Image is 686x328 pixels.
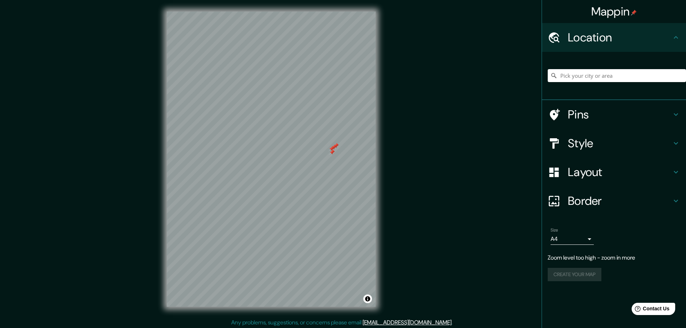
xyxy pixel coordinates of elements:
[551,227,558,233] label: Size
[363,295,372,303] button: Toggle attribution
[453,318,454,327] div: .
[542,100,686,129] div: Pins
[167,12,376,307] canvas: Map
[454,318,455,327] div: .
[542,187,686,215] div: Border
[622,300,678,320] iframe: Help widget launcher
[542,23,686,52] div: Location
[542,158,686,187] div: Layout
[568,107,672,122] h4: Pins
[568,136,672,150] h4: Style
[363,319,452,326] a: [EMAIL_ADDRESS][DOMAIN_NAME]
[542,129,686,158] div: Style
[631,10,637,15] img: pin-icon.png
[568,194,672,208] h4: Border
[551,233,594,245] div: A4
[591,4,637,19] h4: Mappin
[568,165,672,179] h4: Layout
[568,30,672,45] h4: Location
[548,69,686,82] input: Pick your city or area
[548,253,680,262] p: Zoom level too high - zoom in more
[231,318,453,327] p: Any problems, suggestions, or concerns please email .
